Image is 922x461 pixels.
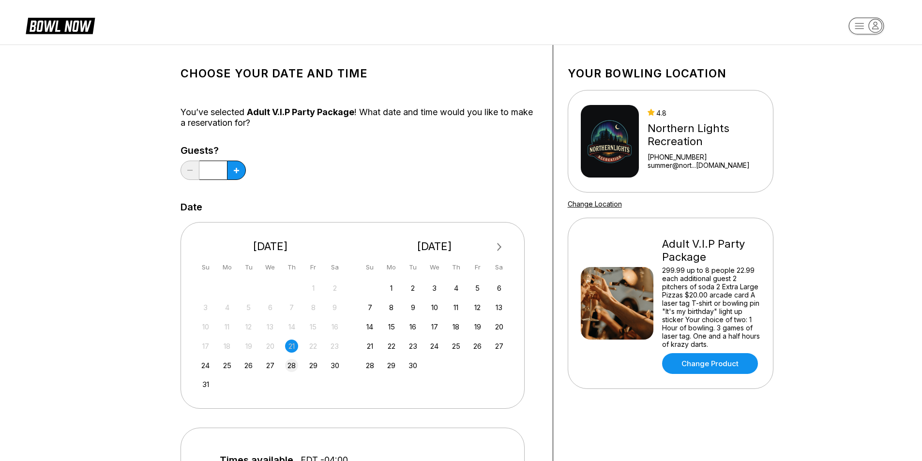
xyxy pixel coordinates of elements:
[307,320,320,333] div: Not available Friday, August 15th, 2025
[648,161,760,169] a: summer@nort...[DOMAIN_NAME]
[471,261,484,274] div: Fr
[450,282,463,295] div: Choose Thursday, September 4th, 2025
[181,145,246,156] label: Guests?
[307,261,320,274] div: Fr
[196,240,346,253] div: [DATE]
[264,261,277,274] div: We
[221,261,234,274] div: Mo
[471,340,484,353] div: Choose Friday, September 26th, 2025
[471,301,484,314] div: Choose Friday, September 12th, 2025
[363,261,377,274] div: Su
[568,200,622,208] a: Change Location
[648,153,760,161] div: [PHONE_NUMBER]
[199,340,212,353] div: Not available Sunday, August 17th, 2025
[264,340,277,353] div: Not available Wednesday, August 20th, 2025
[307,301,320,314] div: Not available Friday, August 8th, 2025
[648,109,760,117] div: 4.8
[242,340,255,353] div: Not available Tuesday, August 19th, 2025
[385,301,398,314] div: Choose Monday, September 8th, 2025
[450,340,463,353] div: Choose Thursday, September 25th, 2025
[493,301,506,314] div: Choose Saturday, September 13th, 2025
[493,340,506,353] div: Choose Saturday, September 27th, 2025
[199,378,212,391] div: Choose Sunday, August 31st, 2025
[199,320,212,333] div: Not available Sunday, August 10th, 2025
[242,301,255,314] div: Not available Tuesday, August 5th, 2025
[428,282,441,295] div: Choose Wednesday, September 3rd, 2025
[181,202,202,212] label: Date
[221,340,234,353] div: Not available Monday, August 18th, 2025
[385,261,398,274] div: Mo
[328,261,341,274] div: Sa
[264,359,277,372] div: Choose Wednesday, August 27th, 2025
[328,301,341,314] div: Not available Saturday, August 9th, 2025
[363,301,377,314] div: Choose Sunday, September 7th, 2025
[181,107,538,128] div: You’ve selected ! What date and time would you like to make a reservation for?
[385,340,398,353] div: Choose Monday, September 22nd, 2025
[492,239,507,255] button: Next Month
[285,340,298,353] div: Not available Thursday, August 21st, 2025
[328,320,341,333] div: Not available Saturday, August 16th, 2025
[221,301,234,314] div: Not available Monday, August 4th, 2025
[285,301,298,314] div: Not available Thursday, August 7th, 2025
[407,282,420,295] div: Choose Tuesday, September 2nd, 2025
[307,282,320,295] div: Not available Friday, August 1st, 2025
[428,320,441,333] div: Choose Wednesday, September 17th, 2025
[221,359,234,372] div: Choose Monday, August 25th, 2025
[264,301,277,314] div: Not available Wednesday, August 6th, 2025
[662,266,760,348] div: 299.99 up to 8 people 22.99 each additional guest 2 pitchers of soda 2 Extra Large Pizzas $20.00 ...
[307,359,320,372] div: Choose Friday, August 29th, 2025
[385,282,398,295] div: Choose Monday, September 1st, 2025
[199,301,212,314] div: Not available Sunday, August 3rd, 2025
[450,320,463,333] div: Choose Thursday, September 18th, 2025
[198,281,343,391] div: month 2025-08
[242,320,255,333] div: Not available Tuesday, August 12th, 2025
[285,359,298,372] div: Choose Thursday, August 28th, 2025
[662,353,758,374] a: Change Product
[407,359,420,372] div: Choose Tuesday, September 30th, 2025
[247,107,354,117] span: Adult V.I.P Party Package
[385,320,398,333] div: Choose Monday, September 15th, 2025
[328,359,341,372] div: Choose Saturday, August 30th, 2025
[285,261,298,274] div: Th
[407,301,420,314] div: Choose Tuesday, September 9th, 2025
[581,267,653,340] img: Adult V.I.P Party Package
[285,320,298,333] div: Not available Thursday, August 14th, 2025
[407,340,420,353] div: Choose Tuesday, September 23rd, 2025
[264,320,277,333] div: Not available Wednesday, August 13th, 2025
[363,359,377,372] div: Choose Sunday, September 28th, 2025
[362,281,507,372] div: month 2025-09
[493,320,506,333] div: Choose Saturday, September 20th, 2025
[385,359,398,372] div: Choose Monday, September 29th, 2025
[307,340,320,353] div: Not available Friday, August 22nd, 2025
[493,282,506,295] div: Choose Saturday, September 6th, 2025
[181,67,538,80] h1: Choose your Date and time
[242,359,255,372] div: Choose Tuesday, August 26th, 2025
[199,261,212,274] div: Su
[407,320,420,333] div: Choose Tuesday, September 16th, 2025
[221,320,234,333] div: Not available Monday, August 11th, 2025
[199,359,212,372] div: Choose Sunday, August 24th, 2025
[407,261,420,274] div: Tu
[450,301,463,314] div: Choose Thursday, September 11th, 2025
[328,282,341,295] div: Not available Saturday, August 2nd, 2025
[363,340,377,353] div: Choose Sunday, September 21st, 2025
[428,340,441,353] div: Choose Wednesday, September 24th, 2025
[328,340,341,353] div: Not available Saturday, August 23rd, 2025
[471,320,484,333] div: Choose Friday, September 19th, 2025
[493,261,506,274] div: Sa
[662,238,760,264] div: Adult V.I.P Party Package
[428,261,441,274] div: We
[471,282,484,295] div: Choose Friday, September 5th, 2025
[360,240,510,253] div: [DATE]
[648,122,760,148] div: Northern Lights Recreation
[568,67,773,80] h1: Your bowling location
[581,105,639,178] img: Northern Lights Recreation
[242,261,255,274] div: Tu
[428,301,441,314] div: Choose Wednesday, September 10th, 2025
[450,261,463,274] div: Th
[363,320,377,333] div: Choose Sunday, September 14th, 2025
